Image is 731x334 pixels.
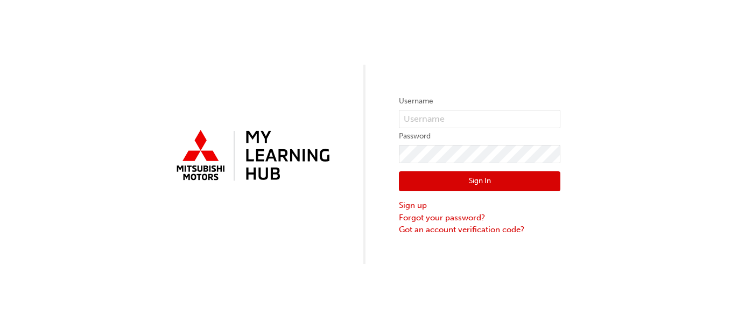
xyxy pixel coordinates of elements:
[399,171,560,192] button: Sign In
[399,224,560,236] a: Got an account verification code?
[399,212,560,224] a: Forgot your password?
[399,95,560,108] label: Username
[399,110,560,128] input: Username
[399,130,560,143] label: Password
[171,126,332,187] img: mmal
[399,199,560,212] a: Sign up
